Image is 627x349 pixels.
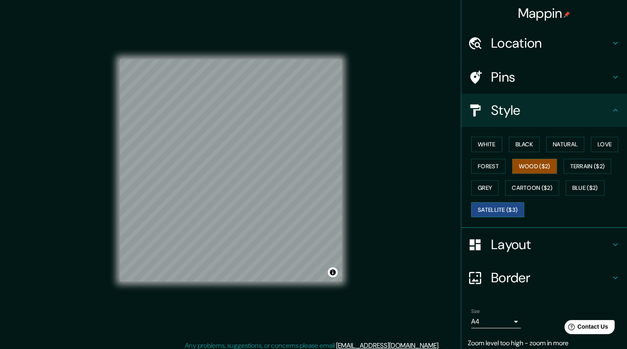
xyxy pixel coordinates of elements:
h4: Location [491,35,610,51]
button: White [471,137,502,152]
h4: Mappin [518,5,571,22]
div: Style [461,94,627,127]
button: Forest [471,159,506,174]
div: Pins [461,61,627,94]
div: A4 [471,315,521,328]
label: Size [471,308,480,315]
button: Blue ($2) [566,180,605,196]
p: Zoom level too high - zoom in more [468,338,620,348]
div: Layout [461,228,627,261]
iframe: Help widget launcher [553,317,618,340]
canvas: Map [120,59,342,281]
button: Grey [471,180,499,196]
button: Toggle attribution [328,267,338,277]
button: Natural [546,137,584,152]
button: Love [591,137,618,152]
h4: Pins [491,69,610,85]
h4: Layout [491,236,610,253]
img: pin-icon.png [564,11,570,18]
div: Border [461,261,627,294]
div: Location [461,27,627,60]
button: Wood ($2) [512,159,557,174]
button: Satellite ($3) [471,202,524,218]
button: Black [509,137,540,152]
h4: Style [491,102,610,119]
button: Terrain ($2) [564,159,612,174]
button: Cartoon ($2) [505,180,559,196]
h4: Border [491,269,610,286]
